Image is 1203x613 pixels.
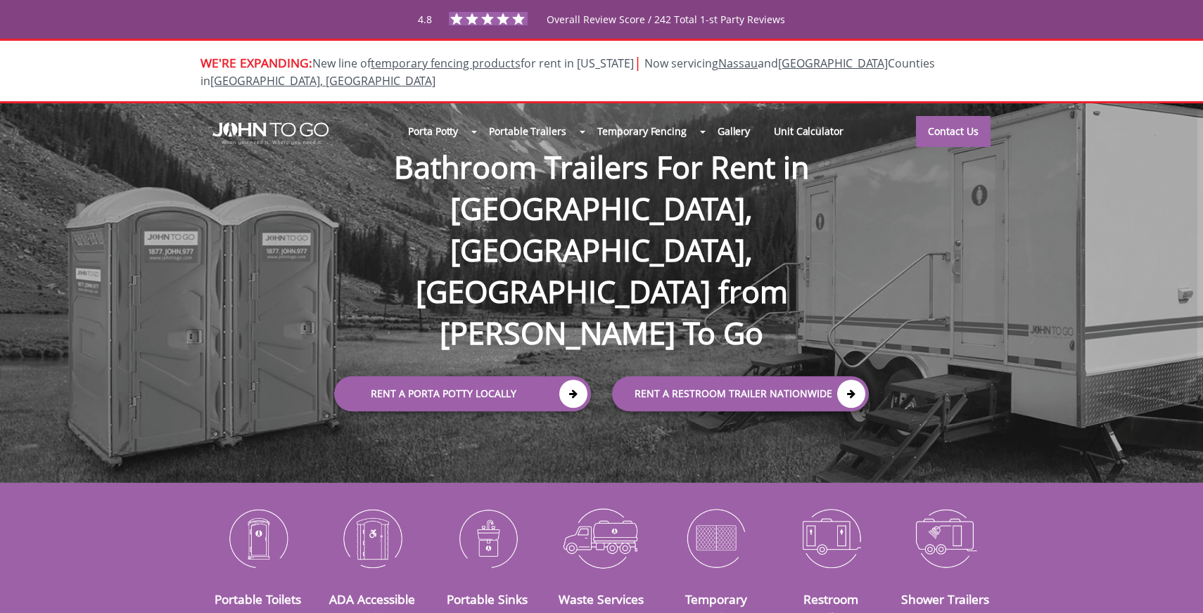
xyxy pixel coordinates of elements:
img: Portable-Sinks-icon_N.png [440,501,534,574]
span: WE'RE EXPANDING: [200,54,312,71]
button: Live Chat [1147,557,1203,613]
span: Overall Review Score / 242 Total 1-st Party Reviews [547,13,785,54]
a: Rent a Porta Potty Locally [334,377,591,412]
a: Temporary Fencing [585,116,699,146]
a: Portable Trailers [477,116,578,146]
a: Portable Sinks [447,591,528,607]
a: Nassau [718,56,758,71]
span: New line of for rent in [US_STATE] [200,56,935,89]
img: Waste-Services-icon_N.png [555,501,649,574]
a: Shower Trailers [901,591,989,607]
span: 4.8 [418,13,432,26]
a: Contact Us [916,116,991,147]
a: Unit Calculator [762,116,855,146]
a: Gallery [706,116,762,146]
img: Restroom-Trailers-icon_N.png [784,501,877,574]
a: temporary fencing products [371,56,521,71]
img: Portable-Toilets-icon_N.png [211,501,305,574]
img: Temporary-Fencing-cion_N.png [669,501,763,574]
h1: Bathroom Trailers For Rent in [GEOGRAPHIC_DATA], [GEOGRAPHIC_DATA], [GEOGRAPHIC_DATA] from [PERSO... [320,101,883,354]
a: rent a RESTROOM TRAILER Nationwide [612,377,869,412]
span: Now servicing and Counties in [200,56,935,89]
img: ADA-Accessible-Units-icon_N.png [326,501,419,574]
img: Shower-Trailers-icon_N.png [898,501,992,574]
a: [GEOGRAPHIC_DATA], [GEOGRAPHIC_DATA] [210,73,435,89]
a: Porta Potty [396,116,470,146]
a: Waste Services [559,591,644,607]
a: [GEOGRAPHIC_DATA] [778,56,888,71]
a: Portable Toilets [215,591,301,607]
img: JOHN to go [212,122,329,145]
span: | [634,53,642,72]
